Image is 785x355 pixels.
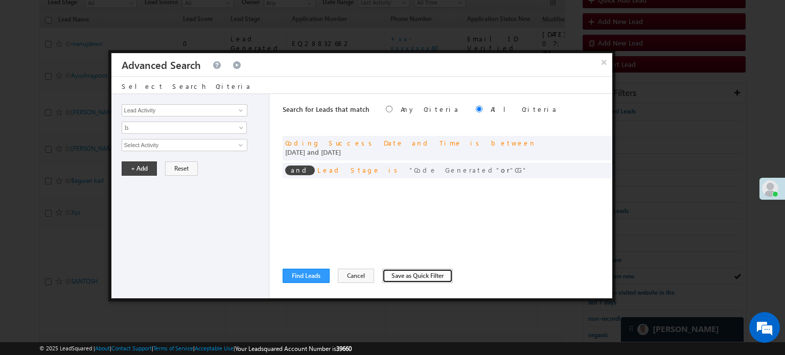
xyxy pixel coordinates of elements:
a: Show All Items [233,140,246,150]
span: Select Search Criteria [122,82,251,90]
button: Reset [165,161,198,176]
span: Is [122,123,233,132]
span: or [317,165,527,174]
button: Cancel [338,269,374,283]
button: × [596,53,612,71]
div: Minimize live chat window [168,5,192,30]
span: is between [470,138,536,147]
button: Save as Quick Filter [382,269,453,283]
label: All Criteria [491,105,558,113]
div: Chat with us now [53,54,172,67]
span: Search for Leads that match [283,105,370,113]
span: © 2025 LeadSquared | | | | | [39,344,352,353]
span: [DATE] and [DATE] [285,148,341,156]
input: Type to Search [122,139,247,151]
span: CG [510,165,527,174]
img: d_60004797649_company_0_60004797649 [17,54,43,67]
a: Show All Items [233,105,246,115]
em: Start Chat [139,278,186,292]
button: Find Leads [283,269,330,283]
span: and [285,165,315,175]
button: + Add [122,161,157,176]
h3: Advanced Search [122,53,201,76]
a: About [95,345,110,351]
span: 39660 [336,345,352,352]
input: Type to Search [122,104,247,116]
span: Your Leadsquared Account Number is [235,345,352,352]
span: Code Generated [409,165,501,174]
textarea: Type your message and hit 'Enter' [13,94,187,269]
span: Lead Stage [317,165,380,174]
a: Is [122,122,247,134]
label: Any Criteria [401,105,459,113]
a: Acceptable Use [195,345,234,351]
span: Coding Success Date and Time [285,138,462,147]
a: Terms of Service [153,345,193,351]
a: Contact Support [111,345,152,351]
span: is [388,165,401,174]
